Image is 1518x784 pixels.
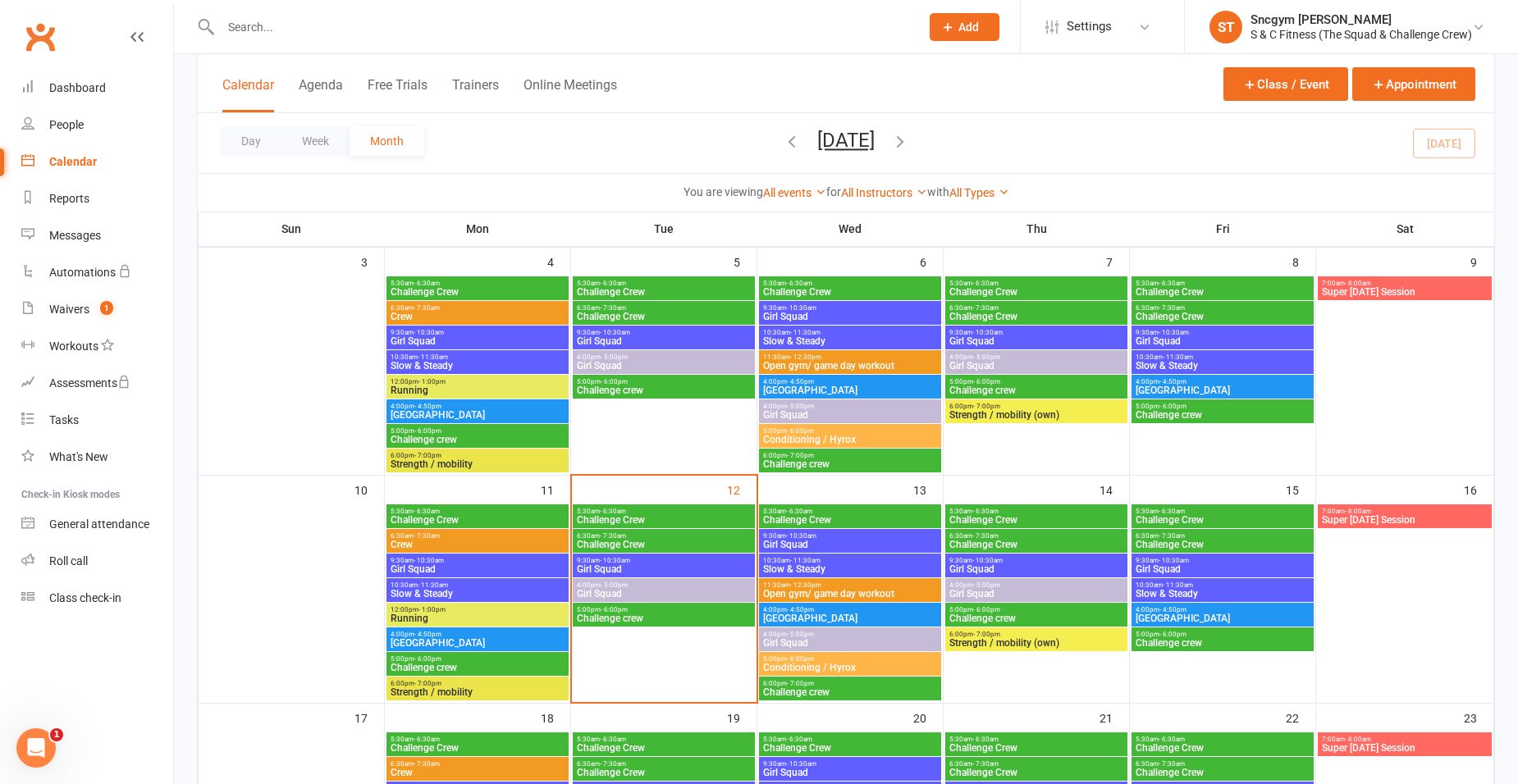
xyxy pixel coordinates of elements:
[1135,606,1310,613] span: 4:00pm
[49,376,130,390] div: Assessments
[1135,631,1310,638] span: 5:00pm
[972,280,999,287] span: - 6:30am
[1223,67,1348,101] button: Class / Event
[1159,378,1187,385] span: - 4:50pm
[1135,361,1310,371] span: Slow & Steady
[972,508,999,515] span: - 6:30am
[949,385,1124,395] span: Challenge crew
[547,248,570,275] div: 4
[790,353,821,361] span: - 12:30pm
[1135,403,1310,410] span: 5:00pm
[1135,638,1310,648] span: Challenge crew
[790,557,821,564] span: - 11:30am
[949,312,1124,321] span: Challenge Crew
[390,532,565,540] span: 6:30am
[973,581,1000,589] span: - 5:00pm
[350,126,424,156] button: Month
[913,704,943,731] div: 20
[762,452,938,459] span: 6:00pm
[21,107,173,144] a: People
[390,564,565,574] span: Girl Squad
[576,353,752,361] span: 4:00pm
[1352,67,1475,101] button: Appointment
[390,427,565,435] span: 5:00pm
[49,155,97,168] div: Calendar
[21,365,173,402] a: Assessments
[600,508,626,515] span: - 6:30am
[787,427,814,435] span: - 6:00pm
[762,680,938,687] span: 6:00pm
[786,736,812,743] span: - 6:30am
[1321,515,1488,525] span: Super [DATE] Session
[390,403,565,410] span: 4:00pm
[390,329,565,336] span: 9:30am
[49,591,121,604] div: Class check-in
[762,631,938,638] span: 4:00pm
[1286,476,1315,503] div: 15
[49,266,116,279] div: Automations
[49,554,88,567] div: Roll call
[734,248,757,275] div: 5
[1130,212,1316,246] th: Fri
[786,304,816,312] span: - 10:30am
[600,532,626,540] span: - 7:30am
[390,452,565,459] span: 6:00pm
[390,385,565,395] span: Running
[1135,329,1310,336] span: 9:30am
[1163,581,1193,589] span: - 11:30am
[1135,581,1310,589] span: 10:30am
[576,378,752,385] span: 5:00pm
[944,212,1130,246] th: Thu
[21,291,173,328] a: Waivers 1
[787,680,814,687] span: - 7:00pm
[762,581,938,589] span: 11:30am
[757,212,944,246] th: Wed
[973,378,1000,385] span: - 6:00pm
[972,304,999,312] span: - 7:30am
[762,564,938,574] span: Slow & Steady
[762,736,938,743] span: 5:30am
[762,287,938,297] span: Challenge Crew
[1135,353,1310,361] span: 10:30am
[600,329,630,336] span: - 10:30am
[21,70,173,107] a: Dashboard
[762,427,938,435] span: 5:00pm
[390,606,565,613] span: 12:00pm
[524,77,617,112] button: Online Meetings
[930,13,999,41] button: Add
[949,532,1124,540] span: 6:30am
[390,680,565,687] span: 6:00pm
[1159,508,1185,515] span: - 6:30am
[1159,329,1189,336] span: - 10:30am
[414,655,441,663] span: - 6:00pm
[972,557,1003,564] span: - 10:30am
[576,361,752,371] span: Girl Squad
[1135,515,1310,525] span: Challenge Crew
[390,280,565,287] span: 5:30am
[390,655,565,663] span: 5:00pm
[281,126,350,156] button: Week
[762,589,938,599] span: Open gym/ game day workout
[949,361,1124,371] span: Girl Squad
[762,378,938,385] span: 4:00pm
[414,736,440,743] span: - 6:30am
[1159,557,1189,564] span: - 10:30am
[600,280,626,287] span: - 6:30am
[414,403,441,410] span: - 4:50pm
[390,557,565,564] span: 9:30am
[414,452,441,459] span: - 7:00pm
[390,540,565,549] span: Crew
[21,217,173,254] a: Messages
[1135,589,1310,599] span: Slow & Steady
[576,515,752,525] span: Challenge Crew
[1135,557,1310,564] span: 9:30am
[354,476,384,503] div: 10
[16,728,56,768] iframe: Intercom live chat
[21,180,173,217] a: Reports
[1135,280,1310,287] span: 5:30am
[576,589,752,599] span: Girl Squad
[299,77,343,112] button: Agenda
[1135,532,1310,540] span: 6:30am
[1135,508,1310,515] span: 5:30am
[576,564,752,574] span: Girl Squad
